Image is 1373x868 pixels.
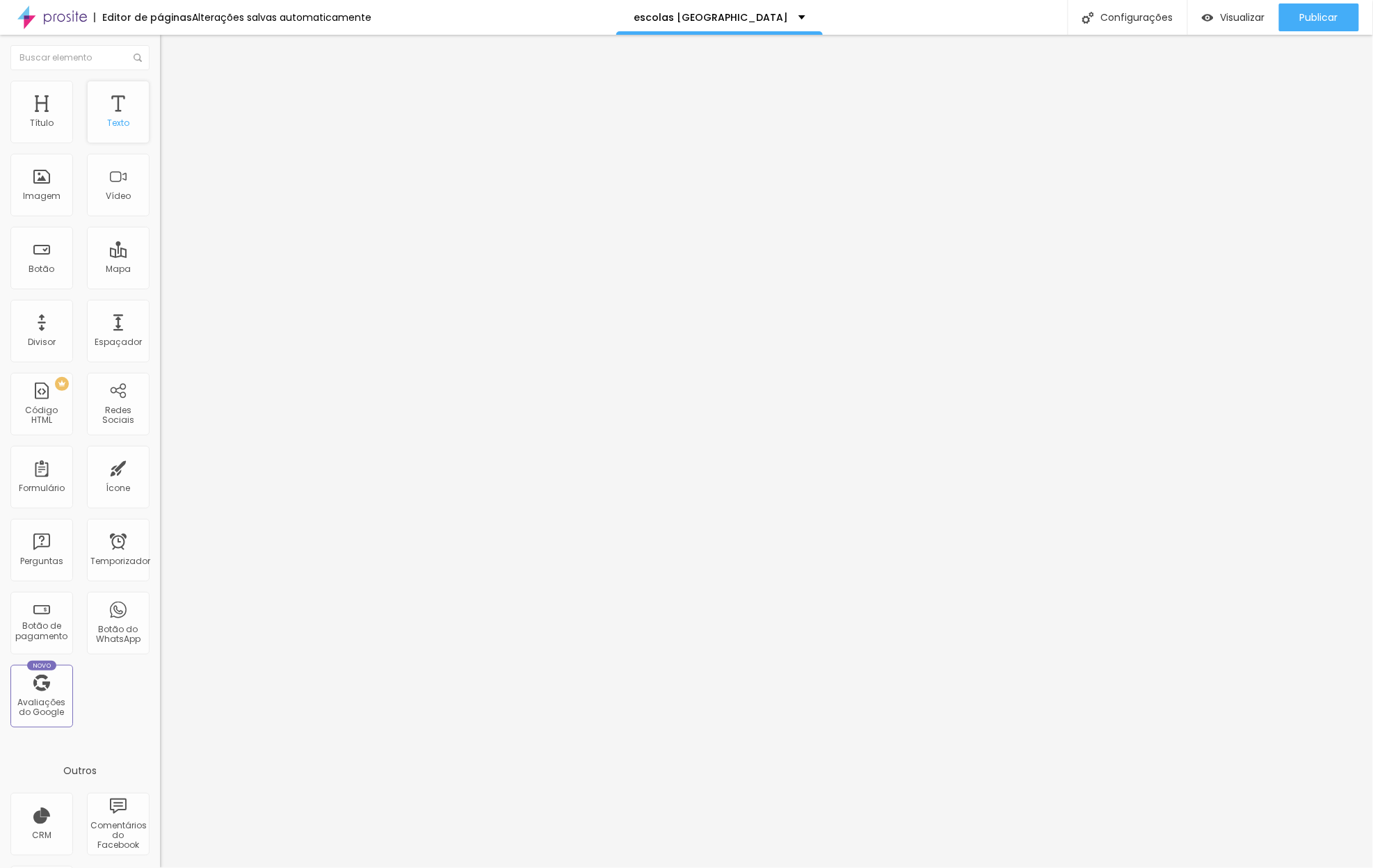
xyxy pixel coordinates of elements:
[192,10,371,24] font: Alterações salvas automaticamente
[106,482,131,494] font: Ícone
[90,555,150,567] font: Temporizador
[1279,3,1359,31] button: Publicar
[96,623,140,645] font: Botão do WhatsApp
[1188,3,1279,31] button: Visualizar
[19,482,65,494] font: Formulário
[16,620,68,641] font: Botão de pagamento
[33,661,51,670] font: Novo
[160,35,1373,868] iframe: Editor
[29,263,55,275] font: Botão
[1101,10,1173,24] font: Configurações
[107,117,129,129] font: Texto
[30,117,54,129] font: Título
[90,819,147,851] font: Comentários do Facebook
[106,190,131,202] font: Vídeo
[28,336,56,348] font: Divisor
[102,404,134,426] font: Redes Sociais
[102,10,192,24] font: Editor de páginas
[95,336,142,348] font: Espaçador
[23,190,61,202] font: Imagem
[26,404,58,426] font: Código HTML
[1082,12,1094,24] img: Ícone
[1202,12,1214,24] img: view-1.svg
[106,263,131,275] font: Mapa
[134,54,142,62] img: Ícone
[1221,10,1265,24] font: Visualizar
[32,829,51,841] font: CRM
[1300,10,1338,24] font: Publicar
[20,555,63,567] font: Perguntas
[18,696,66,718] font: Avaliações do Google
[63,764,97,778] font: Outros
[634,10,788,24] font: escolas [GEOGRAPHIC_DATA]
[10,45,150,70] input: Buscar elemento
